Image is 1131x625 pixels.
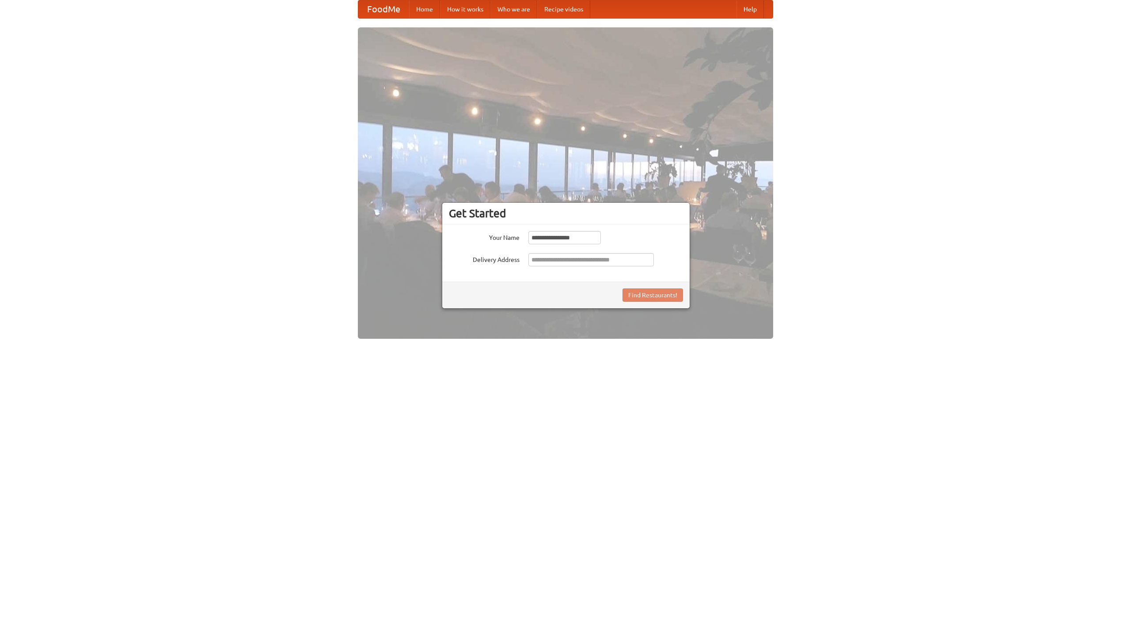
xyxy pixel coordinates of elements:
h3: Get Started [449,207,683,220]
a: Home [409,0,440,18]
label: Your Name [449,231,520,242]
a: Help [736,0,764,18]
a: How it works [440,0,490,18]
a: Recipe videos [537,0,590,18]
a: Who we are [490,0,537,18]
label: Delivery Address [449,253,520,264]
a: FoodMe [358,0,409,18]
button: Find Restaurants! [622,288,683,302]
